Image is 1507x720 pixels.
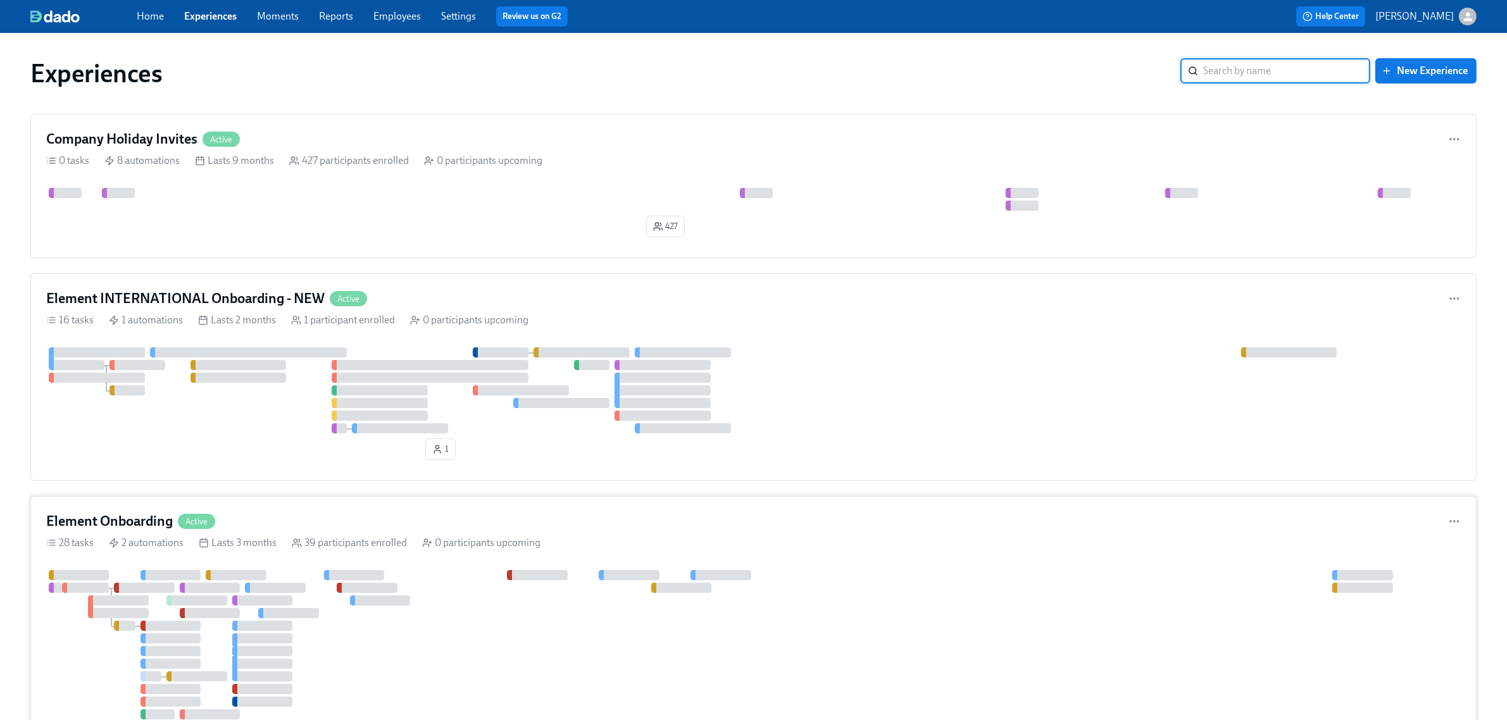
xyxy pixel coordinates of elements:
div: Lasts 2 months [198,313,276,327]
a: Review us on G2 [503,10,561,23]
div: 0 tasks [46,154,89,168]
div: 427 participants enrolled [289,154,409,168]
h4: Element Onboarding [46,512,173,531]
div: Lasts 3 months [199,536,277,550]
div: 0 participants upcoming [422,536,541,550]
button: New Experience [1375,58,1477,84]
button: Help Center [1296,6,1365,27]
div: 8 automations [104,154,180,168]
h4: Company Holiday Invites [46,130,197,149]
div: 0 participants upcoming [424,154,542,168]
button: 1 [425,438,456,460]
span: Active [330,294,367,304]
div: 1 automations [109,313,183,327]
span: 427 [653,220,678,233]
span: Active [203,135,240,144]
div: 28 tasks [46,536,94,550]
input: Search by name [1203,58,1370,84]
a: Home [137,10,164,22]
a: Element INTERNATIONAL Onboarding - NEWActive16 tasks 1 automations Lasts 2 months 1 participant e... [30,273,1477,481]
p: [PERSON_NAME] [1375,9,1454,23]
a: Moments [257,10,299,22]
span: 1 [432,443,449,456]
div: 2 automations [109,536,184,550]
button: [PERSON_NAME] [1375,8,1477,25]
span: New Experience [1384,65,1468,77]
h1: Experiences [30,58,163,89]
div: Lasts 9 months [195,154,274,168]
img: dado [30,10,80,23]
a: Reports [319,10,353,22]
a: Experiences [184,10,237,22]
a: dado [30,10,137,23]
div: 16 tasks [46,313,94,327]
span: Help Center [1303,10,1359,23]
a: Company Holiday InvitesActive0 tasks 8 automations Lasts 9 months 427 participants enrolled 0 par... [30,114,1477,258]
div: 39 participants enrolled [292,536,407,550]
a: Settings [441,10,476,22]
h4: Element INTERNATIONAL Onboarding - NEW [46,289,325,308]
div: 1 participant enrolled [291,313,395,327]
a: Employees [373,10,421,22]
div: 0 participants upcoming [410,313,528,327]
span: Active [178,517,215,526]
button: 427 [646,216,685,237]
button: Review us on G2 [496,6,568,27]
